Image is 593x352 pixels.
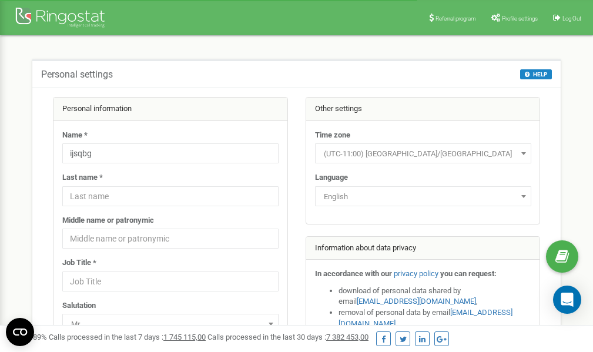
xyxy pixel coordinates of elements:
[326,333,368,341] u: 7 382 453,00
[502,15,538,22] span: Profile settings
[62,130,88,141] label: Name *
[207,333,368,341] span: Calls processed in the last 30 days :
[62,229,279,249] input: Middle name or patronymic
[62,186,279,206] input: Last name
[53,98,287,121] div: Personal information
[62,143,279,163] input: Name
[315,130,350,141] label: Time zone
[435,15,476,22] span: Referral program
[315,172,348,183] label: Language
[163,333,206,341] u: 1 745 115,00
[41,69,113,80] h5: Personal settings
[562,15,581,22] span: Log Out
[339,286,531,307] li: download of personal data shared by email ,
[62,314,279,334] span: Mr.
[66,316,274,333] span: Mr.
[62,172,103,183] label: Last name *
[315,269,392,278] strong: In accordance with our
[440,269,497,278] strong: you can request:
[319,189,527,205] span: English
[62,215,154,226] label: Middle name or patronymic
[520,69,552,79] button: HELP
[315,186,531,206] span: English
[315,143,531,163] span: (UTC-11:00) Pacific/Midway
[62,257,96,269] label: Job Title *
[319,146,527,162] span: (UTC-11:00) Pacific/Midway
[339,307,531,329] li: removal of personal data by email ,
[553,286,581,314] div: Open Intercom Messenger
[306,98,540,121] div: Other settings
[357,297,476,306] a: [EMAIL_ADDRESS][DOMAIN_NAME]
[394,269,438,278] a: privacy policy
[6,318,34,346] button: Open CMP widget
[306,237,540,260] div: Information about data privacy
[62,271,279,291] input: Job Title
[62,300,96,311] label: Salutation
[49,333,206,341] span: Calls processed in the last 7 days :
